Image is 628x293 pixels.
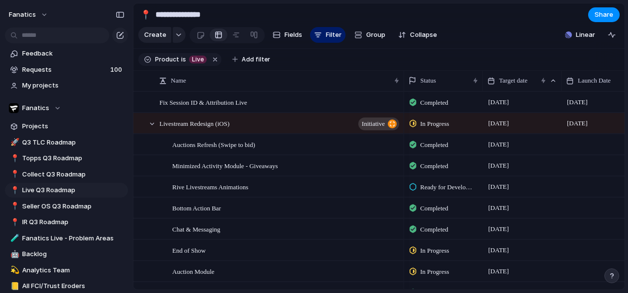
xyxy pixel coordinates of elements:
[22,234,125,243] span: Fanatics Live - Problem Areas
[172,223,220,234] span: Chat & Messaging
[172,244,206,256] span: End of Show
[181,55,186,64] span: is
[420,98,448,108] span: Completed
[9,234,19,243] button: 🧪
[9,265,19,275] button: 💫
[172,202,221,213] span: Bottom Action Bar
[10,185,17,196] div: 📍
[486,223,511,235] span: [DATE]
[22,281,125,291] span: All FCI/Trust Eroders
[358,117,399,130] button: initiative
[5,215,128,230] a: 📍IR Q3 Roadmap
[9,185,19,195] button: 📍
[172,160,278,171] span: Minimized Activity Module - Giveaways
[159,117,229,129] span: Livestream Redesign (iOS)
[22,265,125,275] span: Analytics Team
[349,27,390,43] button: Group
[578,76,611,86] span: Launch Date
[110,65,124,75] span: 100
[9,202,19,211] button: 📍
[138,27,171,43] button: Create
[565,117,590,129] span: [DATE]
[5,199,128,214] a: 📍Seller OS Q3 Roadmap
[420,140,448,150] span: Completed
[172,181,249,192] span: Rive Livestreams Animations
[588,7,620,22] button: Share
[5,247,128,262] a: 🤖Backlog
[362,117,385,131] span: initiative
[420,225,448,234] span: Completed
[22,170,125,179] span: Collect Q3 Roadmap
[192,55,204,64] span: Live
[22,138,125,147] span: Q3 TLC Roadmap
[5,151,128,166] a: 📍Topps Q3 Roadmap
[486,139,511,150] span: [DATE]
[410,30,437,40] span: Collapse
[22,217,125,227] span: IR Q3 Roadmap
[9,138,19,147] button: 🚀
[5,78,128,93] a: My projects
[10,137,17,148] div: 🚀
[420,182,474,192] span: Ready for Development
[5,135,128,150] a: 🚀Q3 TLC Roadmap
[9,170,19,179] button: 📍
[5,231,128,246] div: 🧪Fanatics Live - Problem Areas
[22,65,107,75] span: Requests
[420,161,448,171] span: Completed
[561,28,599,42] button: Linear
[22,249,125,259] span: Backlog
[420,76,436,86] span: Status
[179,54,188,65] button: is
[284,30,302,40] span: Fields
[9,249,19,259] button: 🤖
[486,202,511,214] span: [DATE]
[394,27,441,43] button: Collapse
[155,55,179,64] span: Product
[22,103,49,113] span: Fanatics
[22,49,125,59] span: Feedback
[10,249,17,260] div: 🤖
[22,81,125,90] span: My projects
[10,153,17,164] div: 📍
[565,96,590,108] span: [DATE]
[144,30,166,40] span: Create
[22,202,125,211] span: Seller OS Q3 Roadmap
[420,267,449,277] span: In Progress
[22,121,125,131] span: Projects
[269,27,306,43] button: Fields
[5,167,128,182] a: 📍Collect Q3 Roadmap
[5,46,128,61] a: Feedback
[486,96,511,108] span: [DATE]
[486,244,511,256] span: [DATE]
[159,96,247,108] span: Fix Session ID & Attribution Live
[486,265,511,277] span: [DATE]
[486,181,511,193] span: [DATE]
[366,30,385,40] span: Group
[499,76,528,86] span: Target date
[9,217,19,227] button: 📍
[22,153,125,163] span: Topps Q3 Roadmap
[242,55,270,64] span: Add filter
[9,281,19,291] button: 📒
[576,30,595,40] span: Linear
[10,264,17,276] div: 💫
[10,233,17,244] div: 🧪
[595,10,613,20] span: Share
[326,30,342,40] span: Filter
[4,7,53,23] button: fanatics
[310,27,345,43] button: Filter
[140,8,151,21] div: 📍
[22,185,125,195] span: Live Q3 Roadmap
[10,201,17,212] div: 📍
[420,246,449,256] span: In Progress
[5,183,128,198] a: 📍Live Q3 Roadmap
[5,101,128,116] button: Fanatics
[226,53,276,66] button: Add filter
